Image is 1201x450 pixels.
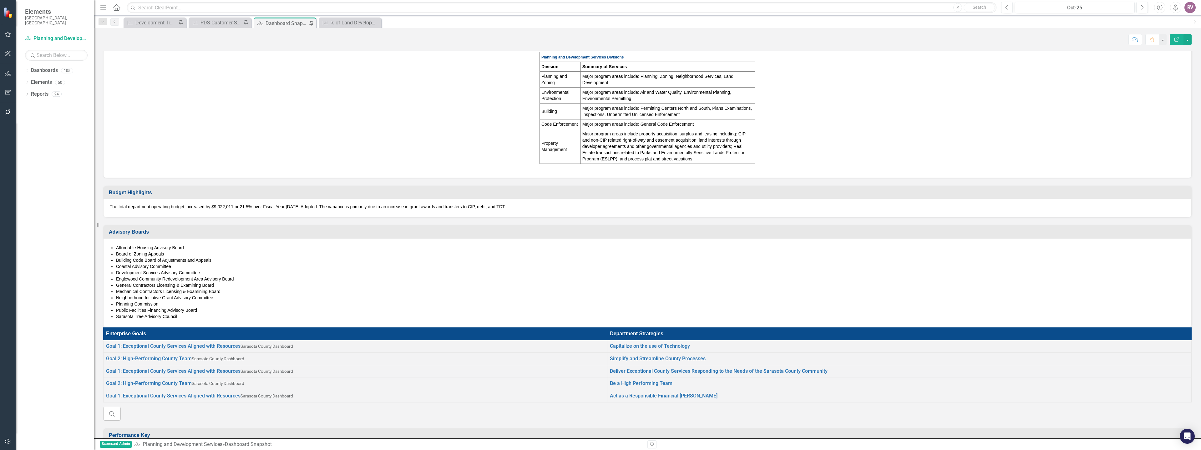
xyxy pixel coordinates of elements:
h3: Budget Highlights [109,190,1188,195]
li: Public Facilities Financing Advisory Board [116,307,1185,313]
li: Affordable Housing Advisory Board [116,245,1185,251]
strong: Division [541,64,558,69]
span: Sarasota County Dashboard [192,356,244,361]
span: Sarasota County Dashboard [241,344,293,349]
a: Act as a Responsible Financial [PERSON_NAME] [610,393,717,399]
div: % of Land Development On Time Reviews [331,19,380,27]
a: Simplify and Streamline County Processes [610,356,706,362]
div: Enterprise Goals [106,330,605,337]
li: Englewood Community Redevelopment Area Advisory Board [116,276,1185,282]
a: Goal 2: High-Performing County Team [106,380,192,386]
button: Oct-25 [1015,2,1135,13]
div: Department Strategies [610,330,1189,337]
div: 50 [55,80,65,85]
td: Major program areas include property acquisition, surplus and leasing including: CIP and non-CIP ... [580,129,755,164]
a: Be a High Performing Team [610,380,672,386]
div: Open Intercom Messenger [1180,429,1195,444]
div: 24 [52,92,62,97]
a: Planning and Development Services [143,441,222,447]
input: Search ClearPoint... [127,2,996,13]
td: Double-Click to Edit Right Click for Context Menu [607,390,1192,402]
td: Double-Click to Edit Right Click for Context Menu [104,377,607,390]
a: Reports [31,91,48,98]
a: Development Trends [125,19,177,27]
h3: Performance Key [109,432,1188,438]
a: PDS Customer Service w/ Accela [190,19,242,27]
div: PDS Customer Service w/ Accela [200,19,242,27]
span: Elements [25,8,88,15]
img: ClearPoint Strategy [3,7,14,18]
td: Double-Click to Edit Right Click for Context Menu [104,340,607,352]
li: Mechanical Contractors Licensing & Examining Board [116,288,1185,295]
div: Dashboard Snapshot [225,441,272,447]
li: Sarasota Tree Advisory Council [116,313,1185,320]
td: Double-Click to Edit Right Click for Context Menu [607,377,1192,390]
td: Major program areas include: General Code Enforcement [580,119,755,129]
a: % of Land Development On Time Reviews [320,19,380,27]
span: Sarasota County Dashboard [192,381,244,386]
span: Sarasota County Dashboard [241,369,293,374]
a: Goal 1: Exceptional County Services Aligned with Resources [106,393,241,399]
td: Double-Click to Edit Right Click for Context Menu [104,390,607,402]
li: Neighborhood Initiative Grant Advisory Committee [116,295,1185,301]
li: Building Code Board of Adjustments and Appeals [116,257,1185,263]
li: Board of Zoning Appeals [116,251,1185,257]
strong: Planning and Development Services Divisions [541,55,624,59]
span: Sarasota County Dashboard [241,393,293,398]
div: Oct-25 [1017,4,1133,12]
td: Major program areas include: Air and Water Quality, Environmental Planning, Environmental Permitting [580,87,755,103]
button: RV [1184,2,1196,13]
h3: Advisory Boards [109,229,1188,235]
td: Code Enforcement [540,119,581,129]
a: Goal 1: Exceptional County Services Aligned with Resources [106,368,241,374]
input: Search Below... [25,50,88,61]
td: Double-Click to Edit Right Click for Context Menu [104,352,607,365]
td: Property Management [540,129,581,164]
a: Dashboards [31,67,58,74]
button: Search [964,3,995,12]
a: Deliver Exceptional County Services Responding to the Needs of the Sarasota County Community [610,368,828,374]
li: General Contractors Licensing & Examining Board [116,282,1185,288]
td: Major program areas include: Permitting Centers North and South, Plans Examinations, Inspections,... [580,103,755,119]
div: » [134,441,643,448]
a: Elements [31,79,52,86]
div: Dashboard Snapshot [266,19,308,27]
p: Planning and Zoning [541,73,579,86]
div: 105 [61,68,73,73]
td: Double-Click to Edit Right Click for Context Menu [607,365,1192,377]
td: Building [540,103,581,119]
p: The total department operating budget increased by $9,022,011 or 21.5% over Fiscal Year [DATE] Ad... [110,204,1185,210]
li: Planning Commission [116,301,1185,307]
a: Planning and Development Services [25,35,88,42]
li: Development Services Advisory Committee [116,270,1185,276]
td: Double-Click to Edit Right Click for Context Menu [607,352,1192,365]
td: Major program areas include: Planning, Zoning, Neighborhood Services, Land Development [580,71,755,87]
span: Search [973,5,986,10]
td: Double-Click to Edit Right Click for Context Menu [607,340,1192,352]
li: Coastal Advisory Committee [116,263,1185,270]
td: Environmental Protection [540,87,581,103]
strong: Summary of Services [582,64,627,69]
a: Goal 1: Exceptional County Services Aligned with Resources [106,343,241,349]
td: Double-Click to Edit Right Click for Context Menu [104,365,607,377]
small: [GEOGRAPHIC_DATA], [GEOGRAPHIC_DATA] [25,15,88,26]
a: Capitalize on the use of Technology [610,343,690,349]
div: Development Trends [135,19,177,27]
a: Goal 2: High-Performing County Team [106,356,192,362]
span: Scorecard Admin [100,441,132,448]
